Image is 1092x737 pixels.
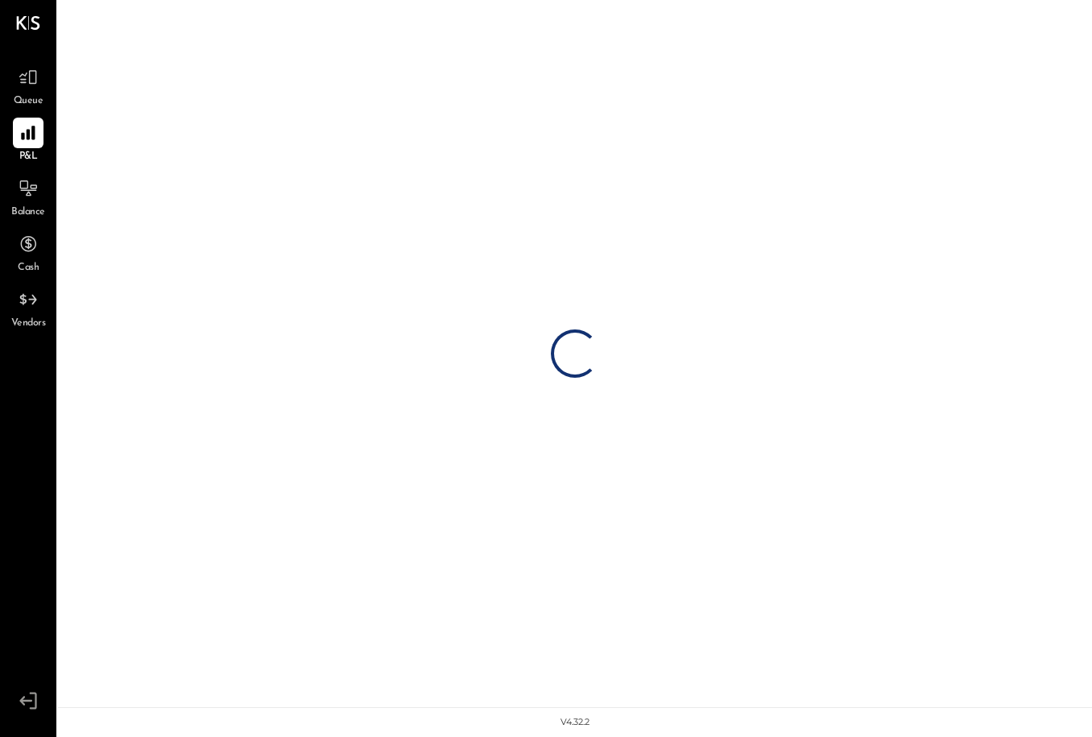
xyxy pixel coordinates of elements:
a: Vendors [1,284,56,331]
a: P&L [1,118,56,164]
span: Vendors [11,317,46,331]
a: Queue [1,62,56,109]
a: Balance [1,173,56,220]
span: P&L [19,150,38,164]
span: Cash [18,261,39,275]
div: v 4.32.2 [560,716,589,729]
span: Balance [11,205,45,220]
span: Queue [14,94,43,109]
a: Cash [1,229,56,275]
